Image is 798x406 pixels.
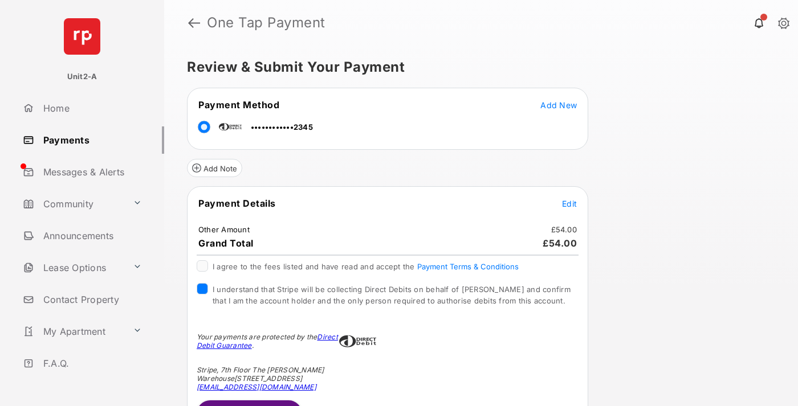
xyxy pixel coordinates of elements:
[198,237,254,249] span: Grand Total
[67,71,97,83] p: Unit2-A
[18,318,128,345] a: My Apartment
[543,237,577,249] span: £54.00
[213,285,571,305] span: I understand that Stripe will be collecting Direct Debits on behalf of [PERSON_NAME] and confirm ...
[18,222,164,249] a: Announcements
[18,158,164,186] a: Messages & Alerts
[417,262,519,271] button: I agree to the fees listed and have read and accept the
[197,383,316,391] a: [EMAIL_ADDRESS][DOMAIN_NAME]
[187,60,766,74] h5: Review & Submit Your Payment
[540,99,577,110] button: Add New
[18,126,164,154] a: Payments
[213,262,519,271] span: I agree to the fees listed and have read and accept the
[562,199,577,208] span: Edit
[207,16,325,30] strong: One Tap Payment
[251,122,313,132] span: ••••••••••••2345
[18,190,128,218] a: Community
[551,224,578,235] td: £54.00
[18,95,164,122] a: Home
[197,333,338,350] a: Direct Debit Guarantee
[64,18,100,55] img: svg+xml;base64,PHN2ZyB4bWxucz0iaHR0cDovL3d3dy53My5vcmcvMjAwMC9zdmciIHdpZHRoPSI2NCIgaGVpZ2h0PSI2NC...
[18,254,128,281] a: Lease Options
[197,366,339,391] div: Stripe, 7th Floor The [PERSON_NAME] Warehouse [STREET_ADDRESS]
[562,198,577,209] button: Edit
[198,198,276,209] span: Payment Details
[198,99,279,110] span: Payment Method
[187,159,242,177] button: Add Note
[197,333,339,350] div: Your payments are protected by the .
[18,350,164,377] a: F.A.Q.
[540,100,577,110] span: Add New
[198,224,250,235] td: Other Amount
[18,286,164,313] a: Contact Property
